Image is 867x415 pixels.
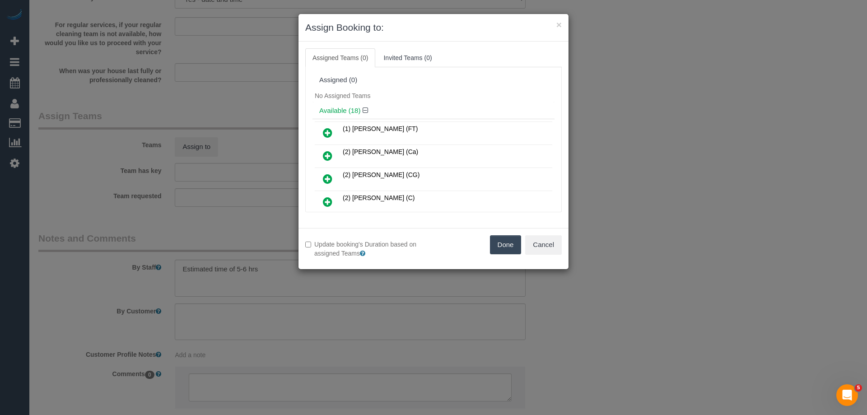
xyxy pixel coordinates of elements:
input: Update booking's Duration based on assigned Teams [305,242,311,247]
span: 5 [855,384,862,392]
div: Assigned (0) [319,76,548,84]
a: Assigned Teams (0) [305,48,375,67]
span: No Assigned Teams [315,92,370,99]
h4: Available (18) [319,107,548,115]
button: × [556,20,562,29]
span: (2) [PERSON_NAME] (CG) [343,171,420,178]
a: Invited Teams (0) [376,48,439,67]
iframe: Intercom live chat [836,384,858,406]
label: Update booking's Duration based on assigned Teams [305,240,427,258]
button: Done [490,235,522,254]
span: (2) [PERSON_NAME] (Ca) [343,148,418,155]
span: (2) [PERSON_NAME] (C) [343,194,415,201]
button: Cancel [525,235,562,254]
h3: Assign Booking to: [305,21,562,34]
span: (1) [PERSON_NAME] (FT) [343,125,418,132]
